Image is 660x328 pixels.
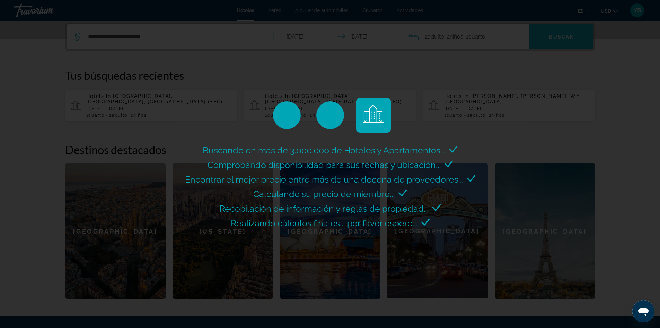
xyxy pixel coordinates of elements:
[231,218,418,228] span: Realizando cálculos finales... por favor espere...
[253,189,395,199] span: Calculando su precio de miembro...
[203,145,446,155] span: Buscando en más de 3.000.000 de Hoteles y Apartamentos...
[632,300,654,322] iframe: Botón para iniciar la ventana de mensajería
[185,174,464,185] span: Encontrar el mejor precio entre más de una docena de proveedores...
[208,160,441,170] span: Comprobando disponibilidad para sus fechas y ubicación...
[219,203,429,214] span: Recopilación de información y reglas de propiedad...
